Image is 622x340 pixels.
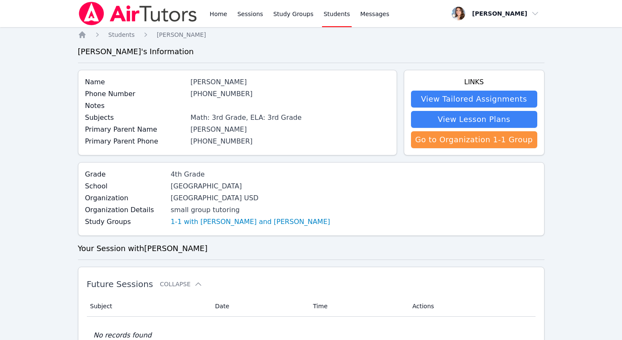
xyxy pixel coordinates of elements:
[85,205,166,215] label: Organization Details
[191,77,390,87] div: [PERSON_NAME]
[85,169,166,180] label: Grade
[171,205,330,215] div: small group tutoring
[85,217,166,227] label: Study Groups
[407,296,535,317] th: Actions
[411,91,537,108] a: View Tailored Assignments
[210,296,308,317] th: Date
[87,296,210,317] th: Subject
[85,136,186,147] label: Primary Parent Phone
[160,280,202,288] button: Collapse
[87,279,153,289] span: Future Sessions
[108,30,135,39] a: Students
[411,77,537,87] h4: Links
[157,30,206,39] a: [PERSON_NAME]
[171,217,330,227] a: 1-1 with [PERSON_NAME] and [PERSON_NAME]
[411,111,537,128] a: View Lesson Plans
[85,89,186,99] label: Phone Number
[78,46,544,58] h3: [PERSON_NAME] 's Information
[78,30,544,39] nav: Breadcrumb
[411,131,537,148] a: Go to Organization 1-1 Group
[191,124,390,135] div: [PERSON_NAME]
[360,10,389,18] span: Messages
[85,113,186,123] label: Subjects
[78,2,198,25] img: Air Tutors
[191,137,253,145] a: [PHONE_NUMBER]
[108,31,135,38] span: Students
[85,193,166,203] label: Organization
[171,169,330,180] div: 4th Grade
[85,181,166,191] label: School
[78,243,544,254] h3: Your Session with [PERSON_NAME]
[85,101,186,111] label: Notes
[85,77,186,87] label: Name
[157,31,206,38] span: [PERSON_NAME]
[308,296,407,317] th: Time
[85,124,186,135] label: Primary Parent Name
[191,90,253,98] a: [PHONE_NUMBER]
[191,113,390,123] div: Math: 3rd Grade, ELA: 3rd Grade
[171,193,330,203] div: [GEOGRAPHIC_DATA] USD
[171,181,330,191] div: [GEOGRAPHIC_DATA]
